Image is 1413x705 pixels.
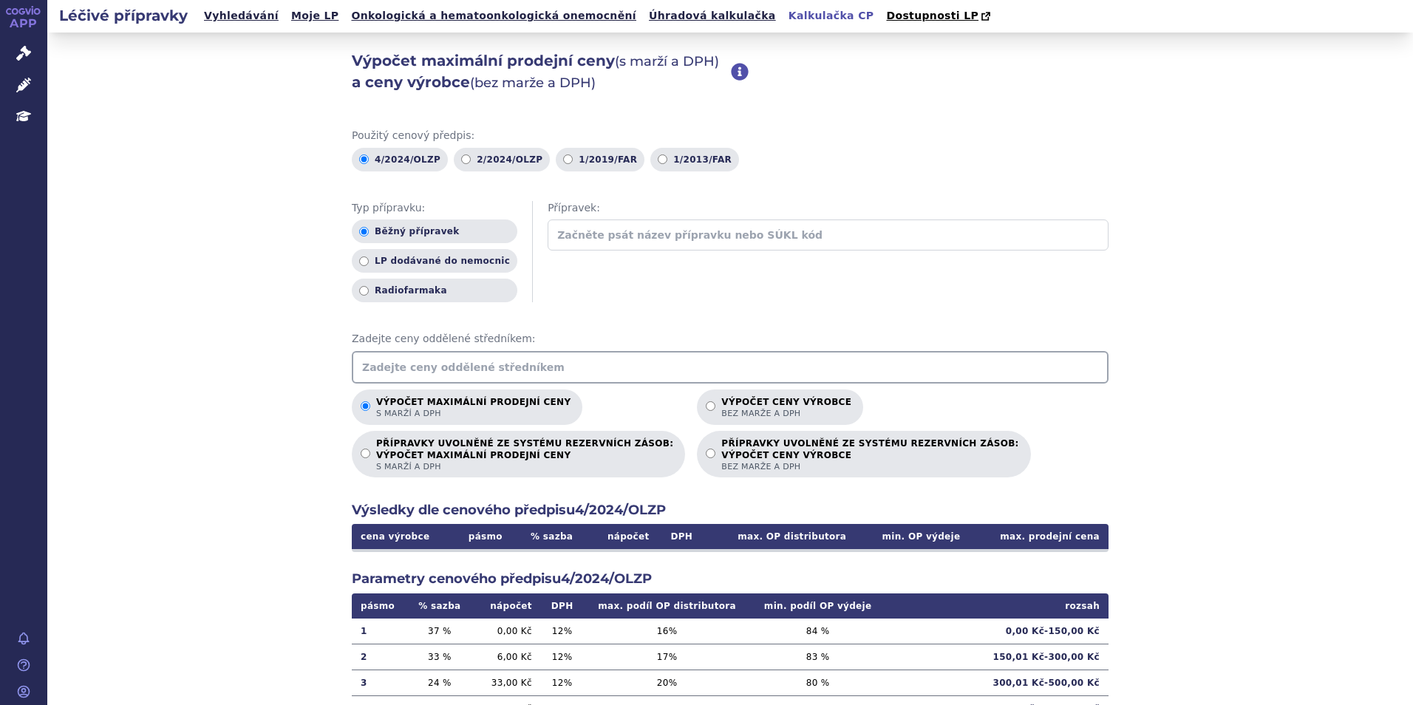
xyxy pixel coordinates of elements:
strong: VÝPOČET CENY VÝROBCE [721,449,1018,461]
span: Zadejte ceny oddělené středníkem: [352,332,1109,347]
p: Výpočet ceny výrobce [721,397,851,419]
input: PŘÍPRAVKY UVOLNĚNÉ ZE SYSTÉMU REZERVNÍCH ZÁSOB:VÝPOČET CENY VÝROBCEbez marže a DPH [706,449,715,458]
span: Přípravek: [548,201,1109,216]
th: % sazba [407,593,471,619]
h2: Výpočet maximální prodejní ceny a ceny výrobce [352,50,731,93]
h2: Výsledky dle cenového předpisu 4/2024/OLZP [352,501,1109,520]
label: Radiofarmaka [352,279,517,302]
th: max. podíl OP distributora [583,593,750,619]
th: rozsah [885,593,1109,619]
td: 1 [352,619,407,644]
td: 17 % [583,644,750,670]
label: 1/2019/FAR [556,148,644,171]
span: bez marže a DPH [721,408,851,419]
th: nápočet [588,524,658,549]
label: 1/2013/FAR [650,148,739,171]
td: 6,00 Kč [471,644,540,670]
strong: VÝPOČET MAXIMÁLNÍ PRODEJNÍ CENY [376,449,673,461]
p: PŘÍPRAVKY UVOLNĚNÉ ZE SYSTÉMU REZERVNÍCH ZÁSOB: [376,438,673,472]
td: 84 % [751,619,885,644]
input: Radiofarmaka [359,286,369,296]
span: Dostupnosti LP [886,10,978,21]
td: 12 % [541,670,584,695]
th: nápočet [471,593,540,619]
td: 12 % [541,619,584,644]
h2: Léčivé přípravky [47,5,200,26]
th: min. OP výdeje [855,524,969,549]
input: Výpočet ceny výrobcebez marže a DPH [706,401,715,411]
p: PŘÍPRAVKY UVOLNĚNÉ ZE SYSTÉMU REZERVNÍCH ZÁSOB: [721,438,1018,472]
input: 1/2019/FAR [563,154,573,164]
span: (s marží a DPH) [615,53,719,69]
input: 2/2024/OLZP [461,154,471,164]
span: Typ přípravku: [352,201,517,216]
input: Zadejte ceny oddělené středníkem [352,351,1109,384]
th: DPH [541,593,584,619]
td: 24 % [407,670,471,695]
td: 2 [352,644,407,670]
input: Běžný přípravek [359,227,369,236]
td: 150,01 Kč - 300,00 Kč [885,644,1109,670]
th: min. podíl OP výdeje [751,593,885,619]
th: max. prodejní cena [969,524,1109,549]
td: 33 % [407,644,471,670]
span: (bez marže a DPH) [470,75,596,91]
td: 20 % [583,670,750,695]
a: Vyhledávání [200,6,283,26]
th: pásmo [454,524,516,549]
th: % sazba [516,524,587,549]
td: 0,00 Kč [471,619,540,644]
p: Výpočet maximální prodejní ceny [376,397,571,419]
th: DPH [658,524,706,549]
label: 4/2024/OLZP [352,148,448,171]
input: Začněte psát název přípravku nebo SÚKL kód [548,219,1109,251]
td: 37 % [407,619,471,644]
a: Úhradová kalkulačka [644,6,780,26]
label: Běžný přípravek [352,219,517,243]
a: Kalkulačka CP [784,6,879,26]
label: 2/2024/OLZP [454,148,550,171]
td: 12 % [541,644,584,670]
label: LP dodávané do nemocnic [352,249,517,273]
td: 3 [352,670,407,695]
input: 1/2013/FAR [658,154,667,164]
th: pásmo [352,593,407,619]
td: 33,00 Kč [471,670,540,695]
input: Výpočet maximální prodejní cenys marží a DPH [361,401,370,411]
a: Dostupnosti LP [882,6,998,27]
input: LP dodávané do nemocnic [359,256,369,266]
input: 4/2024/OLZP [359,154,369,164]
span: Použitý cenový předpis: [352,129,1109,143]
span: s marží a DPH [376,461,673,472]
th: cena výrobce [352,524,454,549]
td: 83 % [751,644,885,670]
td: 300,01 Kč - 500,00 Kč [885,670,1109,695]
td: 80 % [751,670,885,695]
td: 16 % [583,619,750,644]
span: bez marže a DPH [721,461,1018,472]
span: s marží a DPH [376,408,571,419]
th: max. OP distributora [705,524,855,549]
h2: Parametry cenového předpisu 4/2024/OLZP [352,570,1109,588]
a: Moje LP [287,6,343,26]
a: Onkologická a hematoonkologická onemocnění [347,6,641,26]
td: 0,00 Kč - 150,00 Kč [885,619,1109,644]
input: PŘÍPRAVKY UVOLNĚNÉ ZE SYSTÉMU REZERVNÍCH ZÁSOB:VÝPOČET MAXIMÁLNÍ PRODEJNÍ CENYs marží a DPH [361,449,370,458]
